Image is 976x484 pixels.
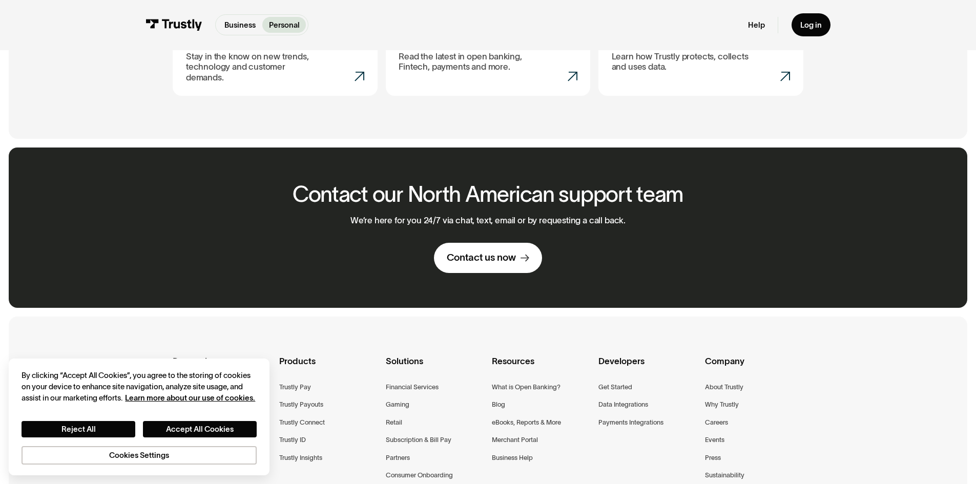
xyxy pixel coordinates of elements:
[598,399,648,410] a: Data Integrations
[386,354,484,382] div: Solutions
[492,354,590,382] div: Resources
[293,182,683,206] h2: Contact our North American support team
[146,19,202,31] img: Trustly Logo
[399,51,537,72] p: Read the latest in open banking, Fintech, payments and more.
[598,382,632,393] a: Get Started
[386,452,410,464] a: Partners
[386,399,409,410] a: Gaming
[22,421,135,437] button: Reject All
[792,13,830,36] a: Log in
[705,434,724,446] a: Events
[612,51,750,72] p: Learn how Trustly protects, collects and uses data.
[492,382,560,393] a: What is Open Banking?
[386,417,402,428] a: Retail
[492,434,538,446] a: Merchant Portal
[492,417,561,428] a: eBooks, Reports & More
[279,354,378,382] div: Products
[173,354,271,382] div: Personal
[705,399,739,410] a: Why Trustly
[279,417,325,428] a: Trustly Connect
[492,399,505,410] a: Blog
[279,399,323,410] a: Trustly Payouts
[705,417,728,428] a: Careers
[224,19,256,31] p: Business
[173,18,377,96] a: eBooks, Reports & MoreStay in the know on new trends, technology and customer demands.
[22,370,256,465] div: Privacy
[447,251,516,264] div: Contact us now
[386,382,439,393] a: Financial Services
[386,18,590,96] a: Trustly BlogRead the latest in open banking, Fintech, payments and more.
[386,470,453,481] a: Consumer Onboarding
[598,18,803,96] a: Data & PrivacyLearn how Trustly protects, collects and uses data.
[705,470,744,481] a: Sustainability
[279,382,311,393] a: Trustly Pay
[705,354,803,382] div: Company
[386,434,451,446] a: Subscription & Bill Pay
[125,393,255,402] a: More information about your privacy, opens in a new tab
[279,434,306,446] a: Trustly ID
[9,359,269,475] div: Cookie banner
[748,20,765,30] a: Help
[350,215,626,225] p: We’re here for you 24/7 via chat, text, email or by requesting a call back.
[800,20,822,30] div: Log in
[598,354,697,382] div: Developers
[705,452,721,464] a: Press
[262,17,306,33] a: Personal
[22,370,256,404] div: By clicking “Accept All Cookies”, you agree to the storing of cookies on your device to enhance s...
[143,421,257,437] button: Accept All Cookies
[598,417,663,428] a: Payments Integrations
[279,452,322,464] a: Trustly Insights
[269,19,300,31] p: Personal
[492,452,533,464] a: Business Help
[186,51,324,82] p: Stay in the know on new trends, technology and customer demands.
[705,382,743,393] a: About Trustly
[434,243,542,273] a: Contact us now
[218,17,262,33] a: Business
[22,446,256,465] button: Cookies Settings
